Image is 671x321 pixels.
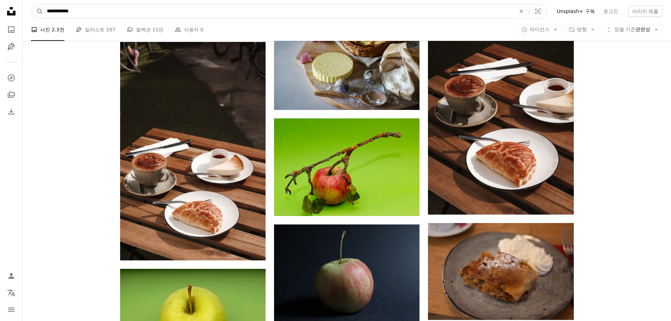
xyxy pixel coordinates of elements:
span: 0 [200,26,204,33]
a: 다운로드 내역 [4,105,18,119]
img: 접시에 담긴 파이 한 조각과 휘핑크림 [428,223,573,320]
span: 라이선스 [530,26,549,32]
img: 녹색 표면 위에 앉아있는 사과 [274,118,420,216]
a: 컬렉션 11만 [127,18,163,41]
a: 로그인 [599,6,622,17]
span: 107 [106,26,116,33]
button: 삭제 [514,5,529,18]
button: 방향 [565,24,599,35]
a: 일러스트 107 [76,18,116,41]
span: 11만 [152,26,163,33]
a: 녹색 표면 위에 앉아있는 사과 [274,164,420,170]
a: 갈색 나무 테이블에 스테인레스 스틸 숟가락 옆에 흰색 세라믹 접시에 흰색 세라믹 찻잔 [428,102,573,109]
span: 정렬 기준 [614,26,635,32]
button: Unsplash 검색 [31,5,43,18]
button: 시각적 검색 [529,5,546,18]
a: 한입 베어 물고 있는 사과 [274,270,420,276]
a: 일러스트 [4,39,18,54]
span: 관련성 [614,26,650,33]
button: 라이선스 [517,24,562,35]
a: 사진 [4,23,18,37]
form: 사이트 전체에서 이미지 찾기 [31,4,547,18]
a: 탐색 [4,71,18,85]
a: 흰색 세라믹 접시에 흰색 세라믹 찻잔 [120,148,266,154]
button: 이미지 제출 [628,6,663,17]
a: 접시에 담긴 파이 한 조각과 휘핑크림 [428,268,573,274]
button: 언어 [4,286,18,300]
a: 홈 — Unsplash [4,4,18,20]
img: 다양한 종류의 페이스트리가 얹힌 테이블 [274,13,420,110]
img: 흰색 세라믹 접시에 흰색 세라믹 찻잔 [120,42,266,260]
a: Unsplash+ 구독 [552,6,599,17]
a: 다양한 종류의 페이스트리가 얹힌 테이블 [274,58,420,64]
a: 컬렉션 [4,88,18,102]
span: 방향 [577,26,587,32]
button: 정렬 기준관련성 [602,24,663,35]
a: 로그인 / 가입 [4,269,18,283]
button: 메뉴 [4,303,18,317]
a: 사용자 0 [175,18,203,41]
